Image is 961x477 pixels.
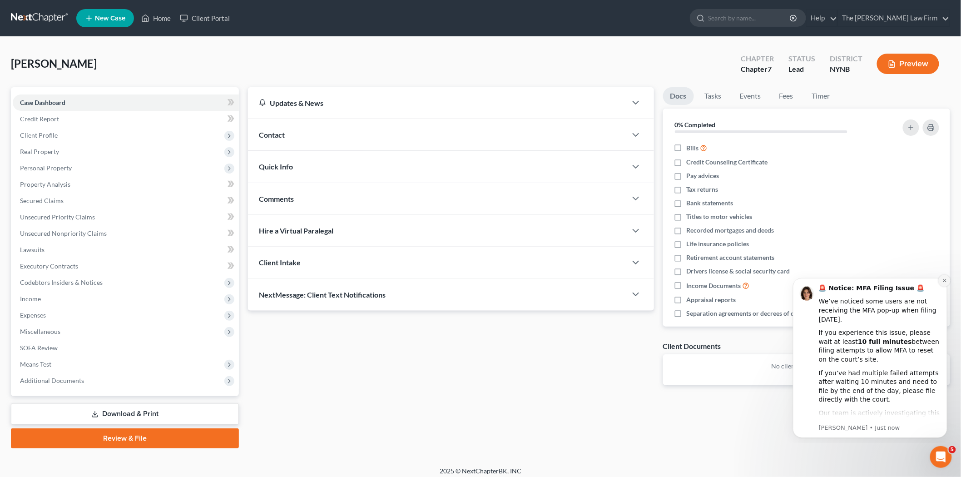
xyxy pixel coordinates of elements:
span: Titles to motor vehicles [687,212,753,221]
span: Secured Claims [20,197,64,204]
div: Chapter [741,54,774,64]
a: Fees [772,87,801,105]
span: Codebtors Insiders & Notices [20,278,103,286]
a: SOFA Review [13,340,239,356]
a: Events [733,87,768,105]
span: Drivers license & social security card [687,267,790,276]
span: Contact [259,130,285,139]
span: Recorded mortgages and deeds [687,226,774,235]
span: Lawsuits [20,246,45,253]
strong: 0% Completed [675,121,716,129]
div: Client Documents [663,341,721,351]
span: Real Property [20,148,59,155]
span: Income [20,295,41,303]
a: Docs [663,87,694,105]
div: Lead [788,64,815,75]
a: Case Dashboard [13,94,239,111]
a: The [PERSON_NAME] Law Firm [838,10,950,26]
span: Tax returns [687,185,718,194]
span: Life insurance policies [687,239,749,248]
span: 7 [768,65,772,73]
div: Status [788,54,815,64]
a: Lawsuits [13,242,239,258]
span: Miscellaneous [20,328,60,335]
a: Help [807,10,837,26]
iframe: Intercom notifications message [779,270,961,443]
span: Credit Counseling Certificate [687,158,768,167]
span: Retirement account statements [687,253,775,262]
span: Separation agreements or decrees of divorces [687,309,815,318]
span: SOFA Review [20,344,58,352]
span: Unsecured Nonpriority Claims [20,229,107,237]
span: Credit Report [20,115,59,123]
div: District [830,54,862,64]
span: Property Analysis [20,180,70,188]
span: [PERSON_NAME] [11,57,97,70]
a: Home [137,10,175,26]
span: Executory Contracts [20,262,78,270]
a: Review & File [11,428,239,448]
span: Expenses [20,311,46,319]
span: Pay advices [687,171,719,180]
span: New Case [95,15,125,22]
a: Unsecured Priority Claims [13,209,239,225]
span: Unsecured Priority Claims [20,213,95,221]
div: Chapter [741,64,774,75]
span: 5 [949,446,956,453]
span: Income Documents [687,281,741,290]
a: Timer [805,87,837,105]
span: Client Profile [20,131,58,139]
input: Search by name... [708,10,791,26]
span: Client Intake [259,258,301,267]
div: NYNB [830,64,862,75]
a: Secured Claims [13,193,239,209]
a: Client Portal [175,10,234,26]
a: Credit Report [13,111,239,127]
a: Property Analysis [13,176,239,193]
a: Tasks [698,87,729,105]
span: Bank statements [687,199,733,208]
button: Preview [877,54,939,74]
p: No client documents yet. [670,362,943,371]
span: Hire a Virtual Paralegal [259,226,333,235]
a: Download & Print [11,403,239,425]
a: Executory Contracts [13,258,239,274]
span: Quick Info [259,162,293,171]
a: Unsecured Nonpriority Claims [13,225,239,242]
span: Additional Documents [20,377,84,384]
iframe: Intercom live chat [930,446,952,468]
span: Appraisal reports [687,295,736,304]
span: Case Dashboard [20,99,65,106]
span: Means Test [20,360,51,368]
span: Bills [687,144,699,153]
span: Personal Property [20,164,72,172]
span: Comments [259,194,294,203]
span: NextMessage: Client Text Notifications [259,290,386,299]
div: Updates & News [259,98,616,108]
